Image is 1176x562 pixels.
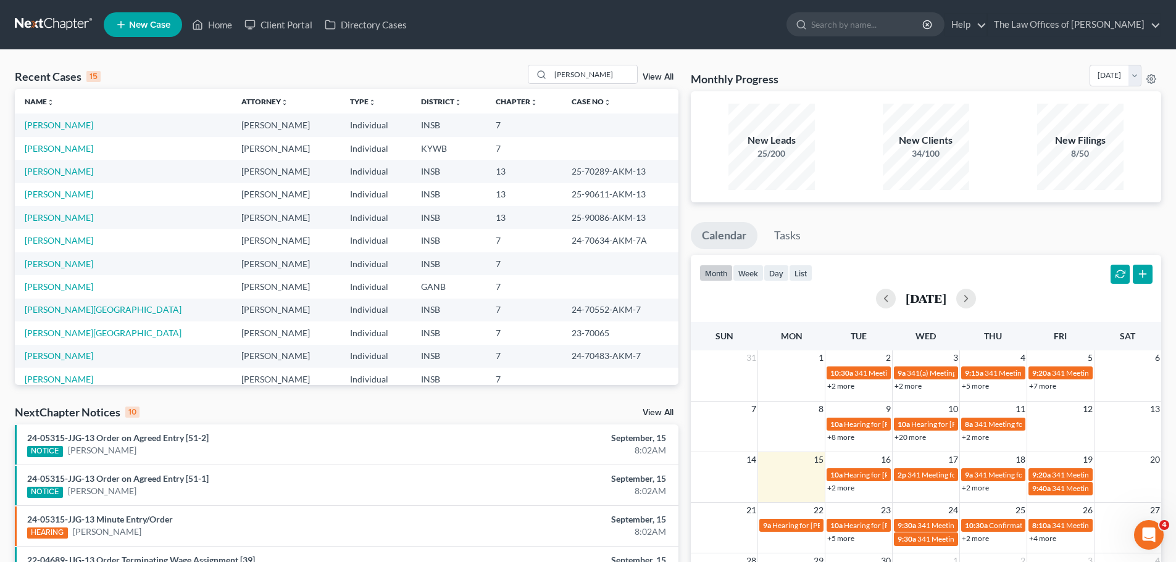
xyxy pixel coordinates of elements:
span: 21 [745,503,757,518]
td: Individual [340,368,411,391]
td: [PERSON_NAME] [231,160,340,183]
span: 13 [1149,402,1161,416]
i: unfold_more [454,99,462,106]
button: month [699,265,733,281]
td: [PERSON_NAME] [231,252,340,275]
a: Attorneyunfold_more [241,97,288,106]
td: Individual [340,345,411,368]
td: [PERSON_NAME] [231,321,340,344]
a: +20 more [895,432,926,442]
span: 341 Meeting for [PERSON_NAME] & [PERSON_NAME] [974,419,1151,429]
div: 10 [125,407,140,418]
span: Hearing for [PERSON_NAME] [844,470,940,479]
span: 9:30a [898,534,916,543]
td: Individual [340,229,411,252]
span: 10a [830,470,843,479]
a: View All [643,408,673,417]
span: 8 [817,402,825,416]
i: unfold_more [604,99,611,106]
td: Individual [340,114,411,136]
span: Tue [851,331,867,341]
td: 7 [486,252,562,275]
td: INSB [411,229,485,252]
a: [PERSON_NAME] [25,166,93,176]
a: +2 more [962,534,989,543]
div: 34/100 [883,147,969,160]
span: 14 [745,452,757,467]
span: Wed [915,331,936,341]
td: INSB [411,183,485,206]
a: Case Nounfold_more [572,97,611,106]
a: Chapterunfold_more [496,97,538,106]
td: INSB [411,160,485,183]
div: September, 15 [461,513,666,526]
a: Client Portal [238,14,319,36]
td: Individual [340,299,411,321]
a: [PERSON_NAME] [25,235,93,246]
td: 7 [486,229,562,252]
span: 11 [1014,402,1027,416]
div: 25/200 [728,147,815,160]
td: INSB [411,321,485,344]
span: 10a [898,419,910,429]
td: Individual [340,137,411,160]
a: [PERSON_NAME] [25,212,93,223]
td: INSB [411,114,485,136]
td: [PERSON_NAME] [231,229,340,252]
a: Tasks [763,222,812,249]
span: 9a [763,521,771,530]
iframe: Intercom live chat [1134,520,1164,550]
td: Individual [340,183,411,206]
a: [PERSON_NAME] [73,526,141,538]
td: 24-70634-AKM-7A [562,229,678,252]
td: 24-70483-AKM-7 [562,345,678,368]
span: 26 [1082,503,1094,518]
button: week [733,265,764,281]
span: Thu [984,331,1002,341]
span: 9:20a [1032,368,1051,378]
span: 341 Meeting for [PERSON_NAME] [917,534,1028,543]
span: 6 [1154,350,1161,365]
a: [PERSON_NAME] [68,444,136,457]
td: INSB [411,368,485,391]
td: [PERSON_NAME] [231,345,340,368]
a: 24-05315-JJG-13 Order on Agreed Entry [51-1] [27,473,209,484]
span: 9:20a [1032,470,1051,479]
a: View All [643,73,673,81]
div: HEARING [27,527,68,539]
td: 7 [486,275,562,298]
div: New Clients [883,133,969,147]
span: Mon [781,331,803,341]
span: 341 Meeting for [PERSON_NAME] [1052,484,1163,493]
td: 7 [486,368,562,391]
a: [PERSON_NAME] [25,281,93,292]
div: September, 15 [461,432,666,444]
td: [PERSON_NAME] [231,183,340,206]
div: 8:02AM [461,526,666,538]
span: 31 [745,350,757,365]
span: Hearing for [PERSON_NAME] [844,521,940,530]
span: 10 [947,402,959,416]
span: 1 [817,350,825,365]
td: 23-70065 [562,321,678,344]
span: 24 [947,503,959,518]
span: 16 [880,452,892,467]
td: INSB [411,299,485,321]
td: 25-70289-AKM-13 [562,160,678,183]
a: Home [186,14,238,36]
span: 9a [898,368,906,378]
a: [PERSON_NAME][GEOGRAPHIC_DATA] [25,304,181,315]
div: September, 15 [461,473,666,485]
a: The Law Offices of [PERSON_NAME] [988,14,1161,36]
a: +2 more [895,381,922,391]
div: 8:02AM [461,444,666,457]
td: Individual [340,252,411,275]
span: 4 [1019,350,1027,365]
a: [PERSON_NAME] [25,189,93,199]
span: 18 [1014,452,1027,467]
div: NOTICE [27,487,63,498]
td: 7 [486,345,562,368]
span: 9a [965,470,973,479]
a: Calendar [691,222,757,249]
input: Search by name... [551,65,637,83]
